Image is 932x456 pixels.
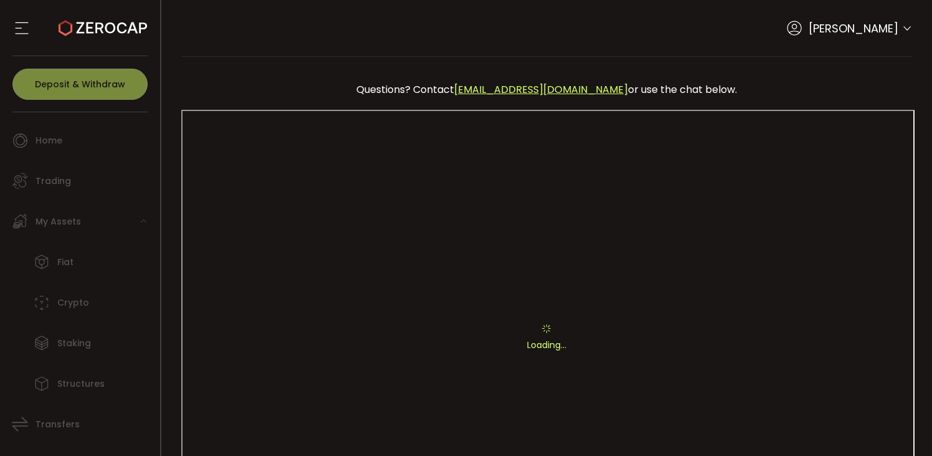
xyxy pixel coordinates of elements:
[188,75,906,104] div: Questions? Contact or use the chat below.
[36,213,81,231] span: My Assets
[36,132,62,150] span: Home
[35,80,125,89] span: Deposit & Withdraw
[809,20,898,37] span: [PERSON_NAME]
[181,339,913,352] p: Loading...
[57,334,91,352] span: Staking
[57,294,89,312] span: Crypto
[36,415,80,434] span: Transfers
[454,82,628,97] a: [EMAIL_ADDRESS][DOMAIN_NAME]
[57,375,105,393] span: Structures
[12,69,148,100] button: Deposit & Withdraw
[36,172,71,190] span: Trading
[57,253,74,271] span: Fiat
